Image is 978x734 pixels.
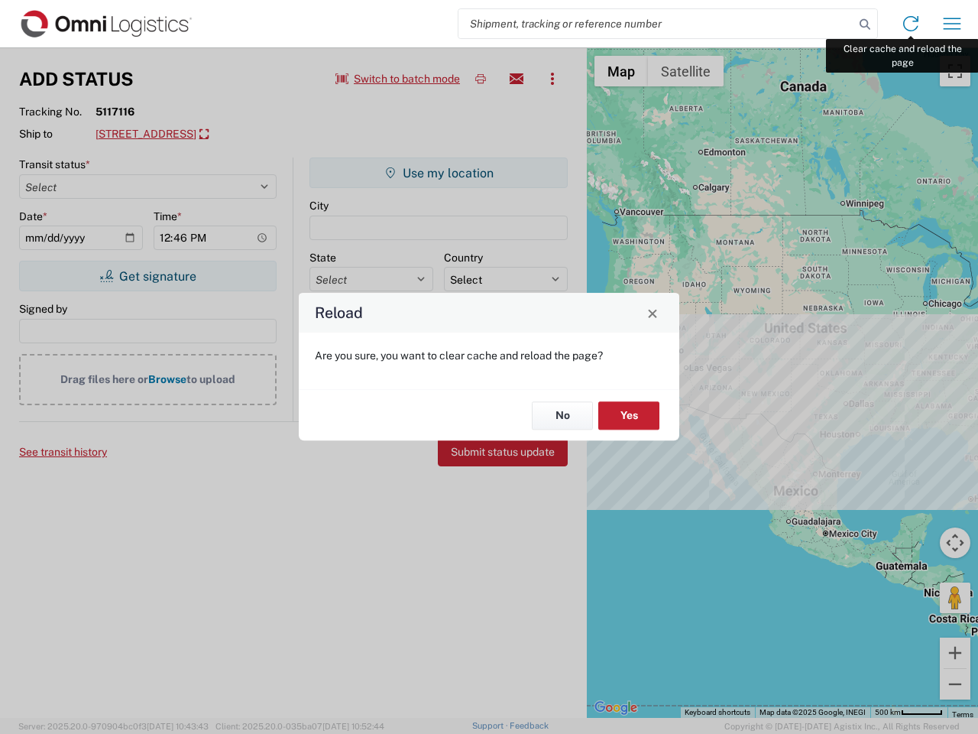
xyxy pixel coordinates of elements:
[642,302,663,323] button: Close
[598,401,659,430] button: Yes
[315,349,663,362] p: Are you sure, you want to clear cache and reload the page?
[315,302,363,324] h4: Reload
[458,9,854,38] input: Shipment, tracking or reference number
[532,401,593,430] button: No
